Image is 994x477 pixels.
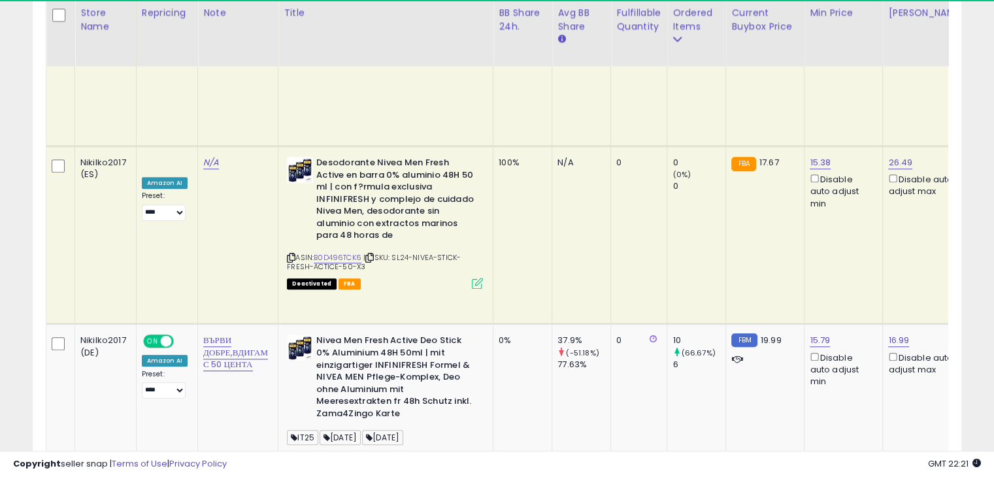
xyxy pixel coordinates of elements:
[888,6,966,20] div: [PERSON_NAME]
[203,6,273,20] div: Note
[672,359,725,370] div: 6
[362,430,403,445] span: [DATE]
[557,359,610,370] div: 77.63%
[761,334,782,346] span: 19.99
[287,335,313,361] img: 41fQOPmatIL._SL40_.jpg
[888,350,961,376] div: Disable auto adjust max
[557,33,565,45] small: Avg BB Share.
[928,457,981,470] span: 2025-08-15 22:21 GMT
[616,335,657,346] div: 0
[759,156,779,169] span: 17.67
[144,336,161,347] span: ON
[810,156,831,169] a: 15.38
[557,6,605,33] div: Avg BB Share
[731,6,799,33] div: Current Buybox Price
[112,457,167,470] a: Terms of Use
[142,191,188,221] div: Preset:
[13,458,227,470] div: seller snap | |
[320,430,361,445] span: [DATE]
[142,370,188,399] div: Preset:
[499,157,542,169] div: 100%
[888,172,961,197] div: Disable auto adjust max
[888,156,912,169] a: 26.49
[284,6,488,20] div: Title
[203,156,219,169] a: N/A
[731,157,755,171] small: FBA
[672,180,725,192] div: 0
[142,6,192,20] div: Repricing
[339,278,361,289] span: FBA
[203,334,268,370] a: ВЪРВИ ДОБРЕ,ВДИГАМ С 50 ЦЕНТА
[13,457,61,470] strong: Copyright
[499,335,542,346] div: 0%
[142,355,188,367] div: Amazon AI
[80,335,126,358] div: Nikilko2017 (DE)
[171,336,192,347] span: OFF
[810,334,830,347] a: 15.79
[287,252,461,272] span: | SKU: SL24-NIVEA-STICK-FRESH-ACTICE-50-X3
[557,157,601,169] div: N/A
[672,157,725,169] div: 0
[672,335,725,346] div: 10
[616,6,661,33] div: Fulfillable Quantity
[672,6,720,33] div: Ordered Items
[287,430,318,445] span: IT25
[142,177,188,189] div: Amazon AI
[566,348,599,358] small: (-51.18%)
[287,157,313,183] img: 41fQOPmatIL._SL40_.jpg
[287,157,483,288] div: ASIN:
[314,252,361,263] a: B0D496TCK6
[80,157,126,180] div: Nikilko2017 (ES)
[316,335,475,423] b: Nivea Men Fresh Active Deo Stick 0% Aluminium 48H 50ml | mit einzigartiger INFINIFRESH Formel & N...
[810,6,877,20] div: Min Price
[80,6,131,33] div: Store Name
[810,172,872,210] div: Disable auto adjust min
[169,457,227,470] a: Privacy Policy
[672,169,691,180] small: (0%)
[287,278,337,289] span: All listings that are unavailable for purchase on Amazon for any reason other than out-of-stock
[731,333,757,347] small: FBM
[499,6,546,33] div: BB Share 24h.
[682,348,716,358] small: (66.67%)
[888,334,909,347] a: 16.99
[316,157,475,245] b: Desodorante Nivea Men Fresh Active en barra 0% aluminio 48H 50 ml | con f?rmula exclusiva INFINIF...
[616,157,657,169] div: 0
[557,335,610,346] div: 37.9%
[810,350,872,388] div: Disable auto adjust min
